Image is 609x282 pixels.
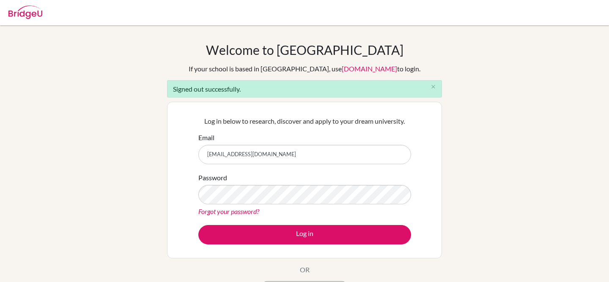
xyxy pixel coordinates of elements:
[189,64,420,74] div: If your school is based in [GEOGRAPHIC_DATA], use to login.
[430,84,436,90] i: close
[198,116,411,126] p: Log in below to research, discover and apply to your dream university.
[198,207,259,215] a: Forgot your password?
[342,65,397,73] a: [DOMAIN_NAME]
[198,225,411,244] button: Log in
[8,5,42,19] img: Bridge-U
[206,42,403,57] h1: Welcome to [GEOGRAPHIC_DATA]
[425,81,442,93] button: Close
[198,133,214,143] label: Email
[167,80,442,98] div: Signed out successfully.
[198,173,227,183] label: Password
[300,265,310,275] p: OR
